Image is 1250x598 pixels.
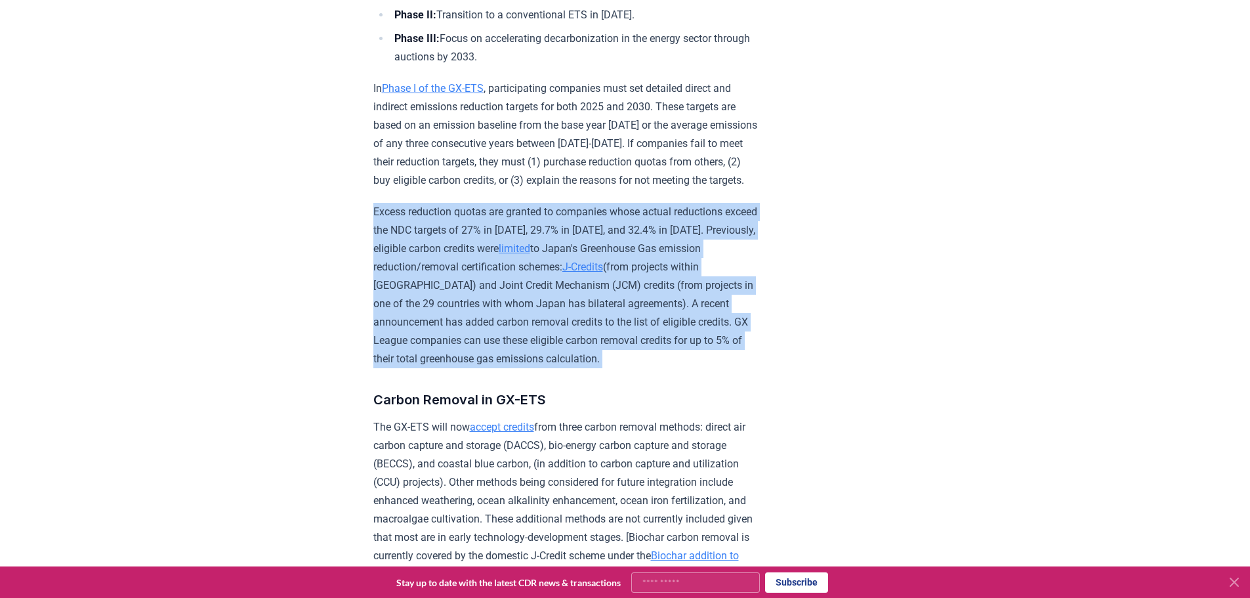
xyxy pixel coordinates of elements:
h3: Carbon Removal in GX-ETS [373,389,757,410]
a: Phase I of the GX-ETS [382,82,484,95]
li: Transition to a conventional ETS in [DATE]. [390,6,757,24]
li: Focus on accelerating decarbonization in the energy sector through auctions by 2033. [390,30,757,66]
a: limited [499,242,530,255]
p: In , participating companies must set detailed direct and indirect emissions reduction targets fo... [373,79,757,190]
strong: Phase II: [394,9,436,21]
p: Excess reduction quotas are granted to companies whose actual reductions exceed the NDC targets o... [373,203,757,368]
a: accept credits [470,421,534,433]
a: J-Credits [562,261,603,273]
strong: Phase III: [394,32,440,45]
p: The GX-ETS will now from three carbon removal methods: direct air carbon capture and storage (DAC... [373,418,757,584]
